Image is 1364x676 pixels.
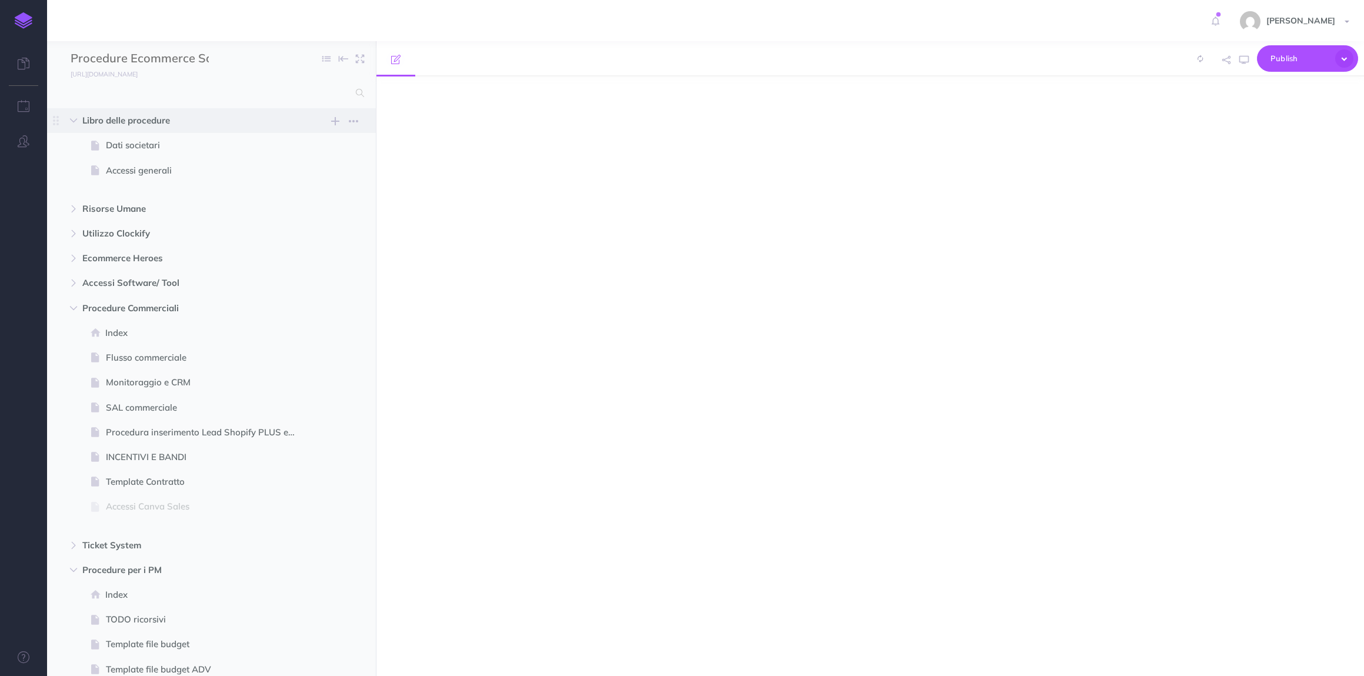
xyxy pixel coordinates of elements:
[106,401,305,415] span: SAL commerciale
[82,227,291,241] span: Utilizzo Clockify
[106,138,305,152] span: Dati societari
[82,202,291,216] span: Risorse Umane
[106,425,305,439] span: Procedura inserimento Lead Shopify PLUS e POS
[71,82,349,104] input: Search
[1270,49,1329,68] span: Publish
[106,475,305,489] span: Template Contratto
[82,251,291,265] span: Ecommerce Heroes
[71,70,138,78] small: [URL][DOMAIN_NAME]
[106,450,305,464] span: INCENTIVI E BANDI
[106,637,305,651] span: Template file budget
[82,538,291,552] span: Ticket System
[47,68,149,79] a: [URL][DOMAIN_NAME]
[106,499,305,514] span: Accessi Canva Sales
[105,326,305,340] span: Index
[105,588,305,602] span: Index
[71,50,209,68] input: Documentation Name
[1257,45,1358,72] button: Publish
[106,612,305,627] span: TODO ricorsivi
[82,301,291,315] span: Procedure Commerciali
[82,563,291,577] span: Procedure per i PM
[15,12,32,29] img: logo-mark.svg
[1260,15,1341,26] span: [PERSON_NAME]
[1240,11,1260,32] img: d99d2336baaa83840bf47fc50932f846.jpg
[82,276,291,290] span: Accessi Software/ Tool
[106,351,305,365] span: Flusso commerciale
[106,375,305,389] span: Monitoraggio e CRM
[82,114,291,128] span: Libro delle procedure
[106,164,305,178] span: Accessi generali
